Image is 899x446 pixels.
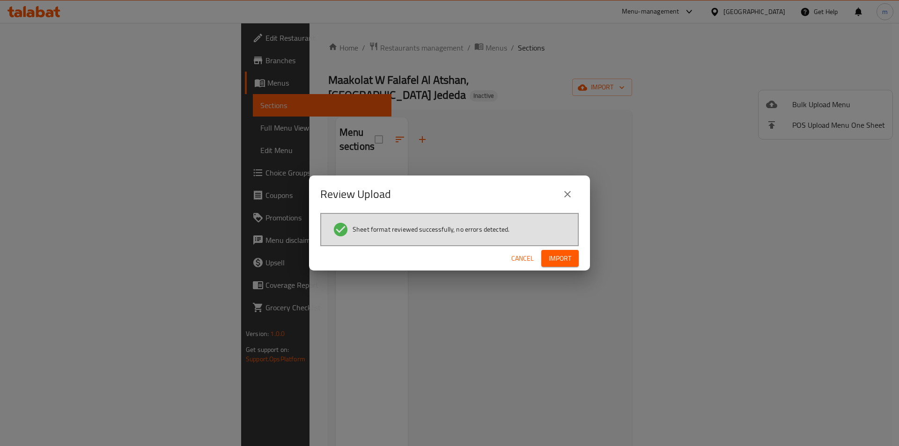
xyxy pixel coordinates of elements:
span: Import [549,253,571,264]
button: close [556,183,579,205]
button: Import [541,250,579,267]
span: Cancel [511,253,534,264]
h2: Review Upload [320,187,391,202]
span: Sheet format reviewed successfully, no errors detected. [353,225,509,234]
button: Cancel [508,250,538,267]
